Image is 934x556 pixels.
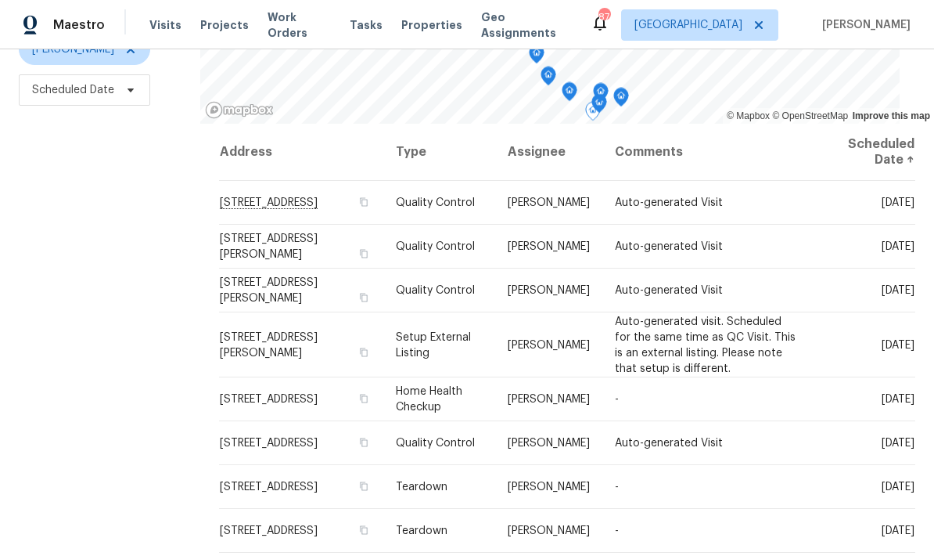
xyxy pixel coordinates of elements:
[357,523,371,537] button: Copy Address
[396,438,475,449] span: Quality Control
[401,17,462,33] span: Properties
[220,525,318,536] span: [STREET_ADDRESS]
[220,394,318,405] span: [STREET_ADDRESS]
[32,42,114,57] span: [PERSON_NAME]
[396,525,447,536] span: Teardown
[383,124,495,181] th: Type
[357,435,371,449] button: Copy Address
[32,82,114,98] span: Scheduled Date
[598,9,609,25] div: 87
[615,482,619,493] span: -
[882,285,914,296] span: [DATE]
[357,479,371,493] button: Copy Address
[396,285,475,296] span: Quality Control
[772,110,848,121] a: OpenStreetMap
[615,316,796,374] span: Auto-generated visit. Scheduled for the same time as QC Visit. This is an external listing. Pleas...
[727,110,770,121] a: Mapbox
[508,241,590,252] span: [PERSON_NAME]
[495,124,602,181] th: Assignee
[53,17,105,33] span: Maestro
[882,197,914,208] span: [DATE]
[508,482,590,493] span: [PERSON_NAME]
[396,386,462,413] span: Home Health Checkup
[357,392,371,406] button: Copy Address
[882,339,914,350] span: [DATE]
[585,102,601,126] div: Map marker
[615,525,619,536] span: -
[615,285,723,296] span: Auto-generated Visit
[508,438,590,449] span: [PERSON_NAME]
[396,482,447,493] span: Teardown
[811,124,915,181] th: Scheduled Date ↑
[508,197,590,208] span: [PERSON_NAME]
[615,197,723,208] span: Auto-generated Visit
[882,438,914,449] span: [DATE]
[508,394,590,405] span: [PERSON_NAME]
[220,331,318,358] span: [STREET_ADDRESS][PERSON_NAME]
[200,17,249,33] span: Projects
[220,482,318,493] span: [STREET_ADDRESS]
[615,438,723,449] span: Auto-generated Visit
[591,94,607,118] div: Map marker
[481,9,572,41] span: Geo Assignments
[220,233,318,260] span: [STREET_ADDRESS][PERSON_NAME]
[357,291,371,305] button: Copy Address
[853,110,930,121] a: Improve this map
[508,285,590,296] span: [PERSON_NAME]
[613,88,629,112] div: Map marker
[357,195,371,209] button: Copy Address
[396,197,475,208] span: Quality Control
[882,482,914,493] span: [DATE]
[882,525,914,536] span: [DATE]
[268,9,331,41] span: Work Orders
[882,241,914,252] span: [DATE]
[615,241,723,252] span: Auto-generated Visit
[634,17,742,33] span: [GEOGRAPHIC_DATA]
[357,345,371,359] button: Copy Address
[205,101,274,119] a: Mapbox homepage
[816,17,911,33] span: [PERSON_NAME]
[357,247,371,261] button: Copy Address
[396,241,475,252] span: Quality Control
[220,438,318,449] span: [STREET_ADDRESS]
[562,82,577,107] div: Map marker
[593,83,609,107] div: Map marker
[882,394,914,405] span: [DATE]
[350,20,383,31] span: Tasks
[219,124,383,181] th: Address
[508,525,590,536] span: [PERSON_NAME]
[602,124,811,181] th: Comments
[396,331,471,358] span: Setup External Listing
[615,394,619,405] span: -
[541,67,556,91] div: Map marker
[220,277,318,304] span: [STREET_ADDRESS][PERSON_NAME]
[149,17,181,33] span: Visits
[508,339,590,350] span: [PERSON_NAME]
[529,45,544,69] div: Map marker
